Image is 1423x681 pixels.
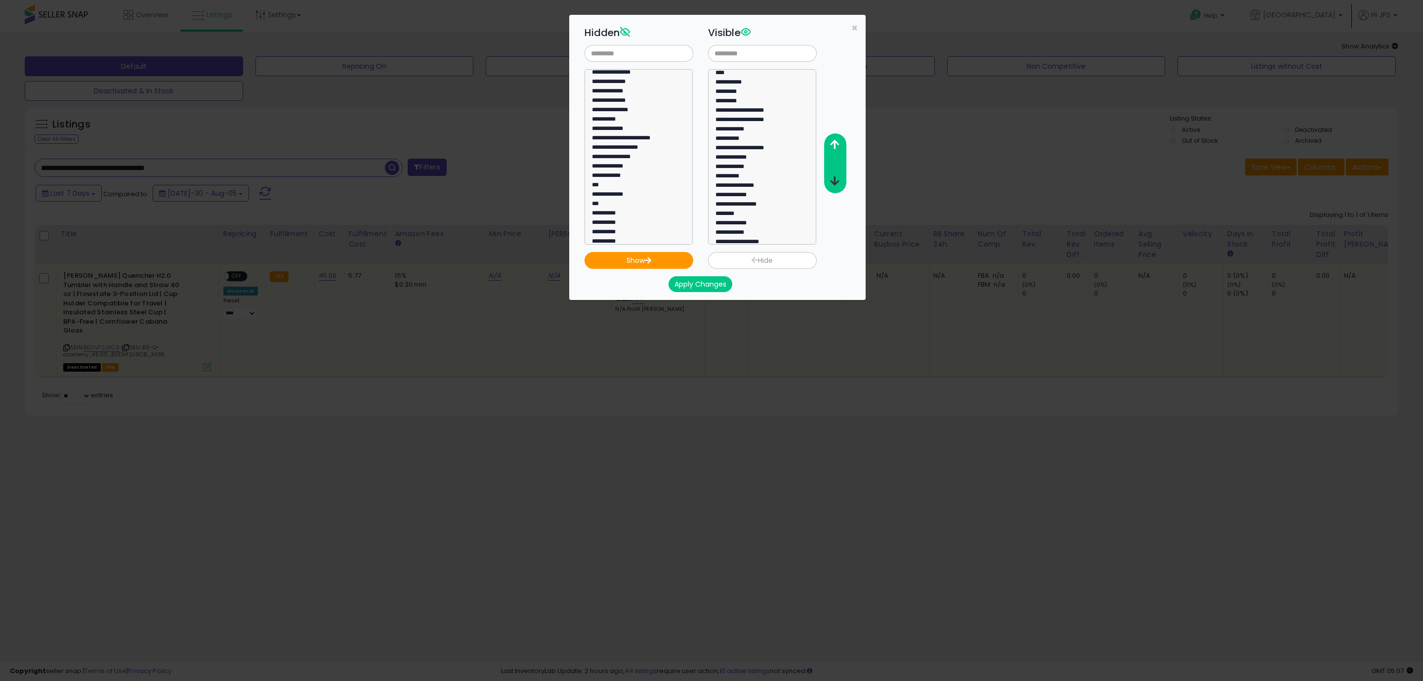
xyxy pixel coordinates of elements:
button: Show [585,252,693,269]
span: × [851,21,858,35]
button: Apply Changes [669,276,732,292]
h3: Hidden [585,25,693,40]
h3: Visible [708,25,817,40]
button: Hide [708,252,817,269]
